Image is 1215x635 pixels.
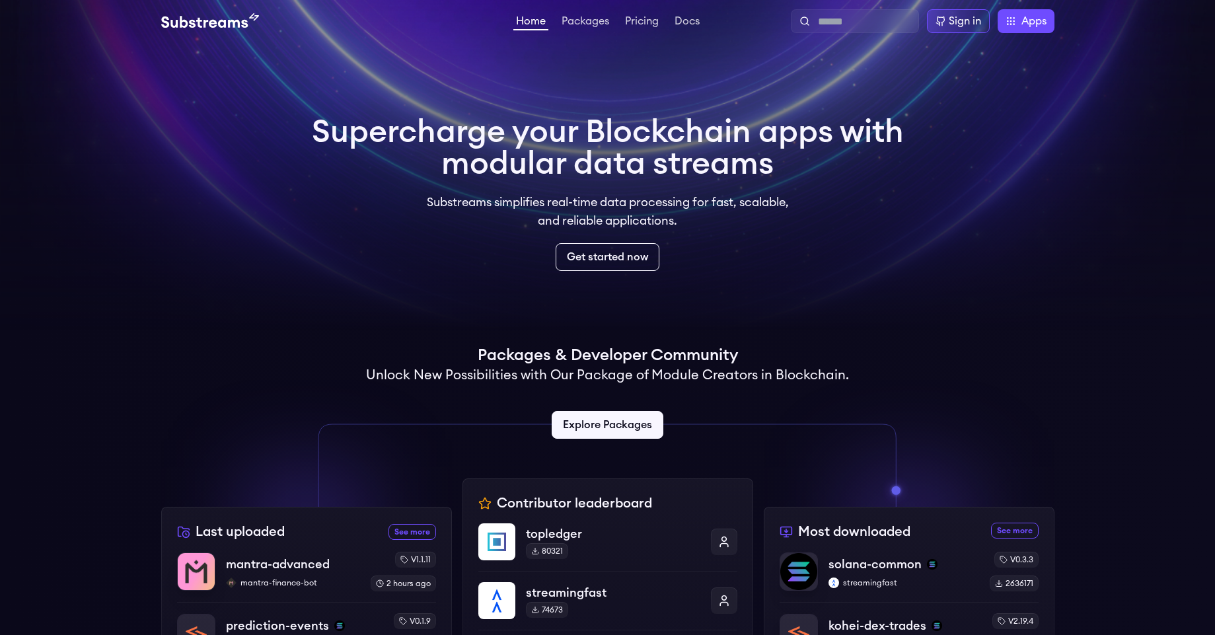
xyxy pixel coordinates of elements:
a: Docs [672,16,702,29]
div: Sign in [949,13,981,29]
span: Apps [1021,13,1047,29]
a: Get started now [556,243,659,271]
a: Sign in [927,9,990,33]
div: 74673 [526,602,568,618]
h1: Supercharge your Blockchain apps with modular data streams [312,116,904,180]
p: solana-common [828,555,922,574]
div: v1.1.11 [395,552,436,568]
p: topledger [526,525,700,543]
p: streamingfast [526,583,700,602]
a: Pricing [622,16,661,29]
p: mantra-finance-bot [226,578,360,588]
a: solana-commonsolana-commonsolanastreamingfaststreamingfastv0.3.32636171 [780,552,1039,602]
img: mantra-finance-bot [226,578,237,588]
p: streamingfast [828,578,979,588]
div: 2636171 [990,576,1039,591]
a: mantra-advancedmantra-advancedmantra-finance-botmantra-finance-botv1.1.112 hours ago [177,552,436,602]
img: Substream's logo [161,13,259,29]
img: streamingfast [828,578,839,588]
img: solana [334,620,345,631]
a: See more recently uploaded packages [388,524,436,540]
a: Home [513,16,548,30]
h1: Packages & Developer Community [478,345,738,366]
img: solana-common [780,553,817,590]
img: mantra-advanced [178,553,215,590]
img: solana [927,559,938,570]
p: Substreams simplifies real-time data processing for fast, scalable, and reliable applications. [418,193,798,230]
div: v0.1.9 [394,613,436,629]
p: prediction-events [226,616,329,635]
a: See more most downloaded packages [991,523,1039,539]
div: v0.3.3 [994,552,1039,568]
div: 2 hours ago [371,576,436,591]
a: streamingfaststreamingfast74673 [478,571,737,630]
a: topledgertopledger80321 [478,523,737,571]
p: kohei-dex-trades [828,616,926,635]
div: 80321 [526,543,568,559]
h2: Unlock New Possibilities with Our Package of Module Creators in Blockchain. [366,366,849,385]
div: v2.19.4 [992,613,1039,629]
img: solana [932,620,942,631]
a: Explore Packages [552,411,663,439]
img: topledger [478,523,515,560]
a: Packages [559,16,612,29]
p: mantra-advanced [226,555,330,574]
img: streamingfast [478,582,515,619]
